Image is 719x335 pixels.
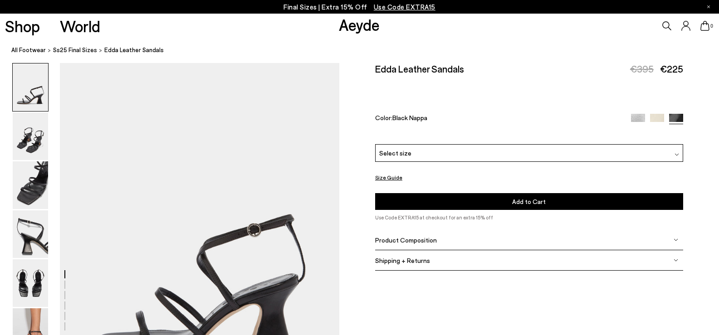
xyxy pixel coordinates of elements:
img: Edda Leather Sandals - Image 3 [13,161,48,209]
img: Edda Leather Sandals - Image 4 [13,210,48,258]
a: Ss25 Final Sizes [53,45,97,55]
div: Color: [375,114,621,124]
img: svg%3E [674,238,678,242]
p: Final Sizes | Extra 15% Off [284,1,435,13]
p: Use Code EXTRA15 at checkout for an extra 15% off [375,214,683,222]
span: Add to Cart [512,198,546,205]
img: Edda Leather Sandals - Image 1 [13,63,48,111]
button: Add to Cart [375,193,683,210]
a: Shop [5,18,40,34]
span: Select size [379,148,411,158]
span: €395 [630,63,654,74]
nav: breadcrumb [11,38,719,63]
img: svg%3E [675,153,679,157]
a: 0 [700,21,709,31]
span: Navigate to /collections/ss25-final-sizes [374,3,435,11]
span: €225 [660,63,683,74]
span: Black Nappa [392,114,427,121]
img: Edda Leather Sandals - Image 2 [13,112,48,160]
span: 0 [709,24,714,29]
img: svg%3E [674,258,678,262]
span: Shipping + Returns [375,257,430,264]
button: Size Guide [375,172,402,183]
a: World [60,18,100,34]
span: Ss25 Final Sizes [53,46,97,53]
h2: Edda Leather Sandals [375,63,464,74]
span: Product Composition [375,236,437,244]
a: All Footwear [11,45,46,55]
img: Edda Leather Sandals - Image 5 [13,259,48,307]
span: Edda Leather Sandals [104,45,164,55]
a: Aeyde [339,15,380,34]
